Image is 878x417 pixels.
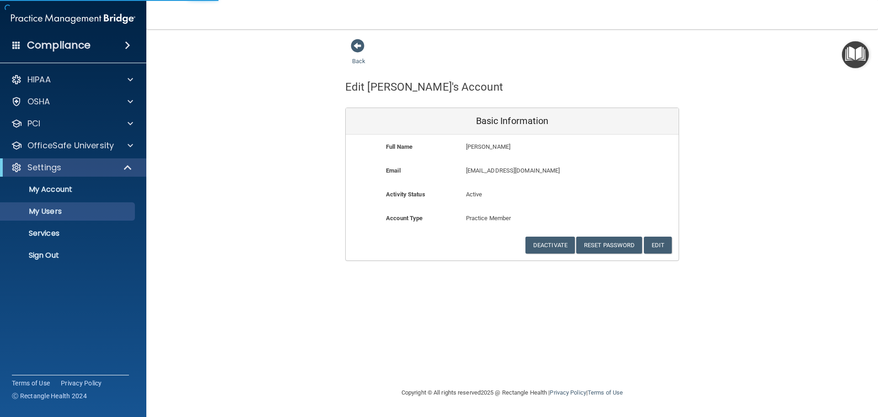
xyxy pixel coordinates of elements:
[27,162,61,173] p: Settings
[576,237,642,254] button: Reset Password
[466,213,559,224] p: Practice Member
[12,391,87,401] span: Ⓒ Rectangle Health 2024
[6,251,131,260] p: Sign Out
[27,118,40,129] p: PCI
[550,389,586,396] a: Privacy Policy
[6,185,131,194] p: My Account
[644,237,672,254] button: Edit
[346,108,679,135] div: Basic Information
[11,118,133,129] a: PCI
[466,141,612,152] p: [PERSON_NAME]
[27,39,91,52] h4: Compliance
[386,191,425,198] b: Activity Status
[588,389,623,396] a: Terms of Use
[386,215,423,222] b: Account Type
[27,140,114,151] p: OfficeSafe University
[11,74,133,85] a: HIPAA
[6,229,131,238] p: Services
[61,379,102,388] a: Privacy Policy
[12,379,50,388] a: Terms of Use
[352,47,365,65] a: Back
[345,378,679,407] div: Copyright © All rights reserved 2025 @ Rectangle Health | |
[11,10,135,28] img: PMB logo
[525,237,575,254] button: Deactivate
[842,41,869,68] button: Open Resource Center
[345,81,503,93] h4: Edit [PERSON_NAME]'s Account
[466,165,612,176] p: [EMAIL_ADDRESS][DOMAIN_NAME]
[466,189,559,200] p: Active
[386,143,412,150] b: Full Name
[27,96,50,107] p: OSHA
[11,96,133,107] a: OSHA
[27,74,51,85] p: HIPAA
[11,140,133,151] a: OfficeSafe University
[6,207,131,216] p: My Users
[11,162,133,173] a: Settings
[386,167,401,174] b: Email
